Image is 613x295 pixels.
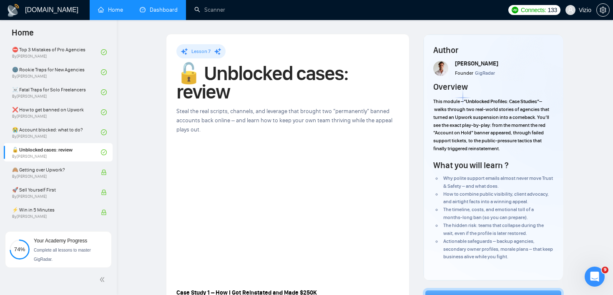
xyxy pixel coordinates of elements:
span: setting [597,7,609,13]
img: logo [7,4,20,17]
span: check-circle [101,89,107,95]
button: setting [596,3,610,17]
a: homeHome [98,6,123,13]
span: The hidden risk: teams that collapse during the wait, even if the profile is later restored. [443,222,544,236]
span: Home [5,27,40,44]
span: Connects: [521,5,546,15]
span: By [PERSON_NAME] [12,174,92,179]
span: 🚀 Sell Yourself First [12,186,92,194]
span: check-circle [101,69,107,75]
h4: Author [433,44,553,56]
span: Steal the real scripts, channels, and leverage that brought two “permanently” banned accounts bac... [176,108,392,133]
span: GigRadar [475,70,495,76]
img: Screenshot+at+Jun+18+10-48-53%E2%80%AFPM.png [433,61,448,76]
span: 🙈 Getting over Upwork? [12,166,92,174]
a: ❌ How to get banned on UpworkBy[PERSON_NAME] [12,103,101,121]
h4: Overview [433,81,468,93]
a: 😭 Account blocked: what to do?By[PERSON_NAME] [12,123,101,141]
span: lock [101,189,107,195]
img: upwork-logo.png [512,7,518,13]
span: user [568,7,573,13]
span: 133 [548,5,557,15]
a: searchScanner [194,6,225,13]
span: Why polite support emails almost never move Trust & Safety – and what does. [443,175,553,189]
span: check-circle [101,49,107,55]
span: By [PERSON_NAME] [12,194,92,199]
span: – walks through two real-world stories of agencies that turned an Upwork suspension into a comeba... [433,98,549,151]
span: check-circle [101,129,107,135]
a: 🔓 Unblocked cases: reviewBy[PERSON_NAME] [12,143,101,161]
a: ☠️ Fatal Traps for Solo FreelancersBy[PERSON_NAME] [12,83,101,101]
span: lock [101,209,107,215]
span: check-circle [101,109,107,115]
span: lock [101,169,107,175]
span: check-circle [101,149,107,155]
span: Lesson 7 [191,48,211,54]
span: 9 [602,267,608,273]
span: By [PERSON_NAME] [12,214,92,219]
span: Your Academy Progress [34,238,87,244]
span: ⚡ Win in 5 Minutes [12,206,92,214]
span: This module – [433,98,464,104]
span: Actionable safeguards – backup agencies, secondary owner profiles, morale plans – that keep busin... [443,238,553,260]
strong: “Unblocked Profiles: Case Studies” [464,98,539,104]
a: 🌚 Rookie Traps for New AgenciesBy[PERSON_NAME] [12,63,101,81]
h1: 🔓 Unblocked cases: review [176,64,399,101]
span: Founder [455,70,473,76]
span: double-left [99,275,108,284]
h4: What you will learn ? [433,159,508,171]
span: [PERSON_NAME] [455,60,498,67]
a: setting [596,7,610,13]
a: dashboardDashboard [140,6,178,13]
span: 74% [10,247,30,252]
span: How to combine public visibility, client advocacy, and airtight facts into a winning appeal. [443,191,549,205]
span: The timeline, costs, and emotional toll of a months-long ban (so you can prepare). [443,207,534,220]
span: Complete all lessons to master GigRadar. [34,248,91,262]
iframe: Intercom live chat [585,267,605,287]
a: ⛔ Top 3 Mistakes of Pro AgenciesBy[PERSON_NAME] [12,43,101,61]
